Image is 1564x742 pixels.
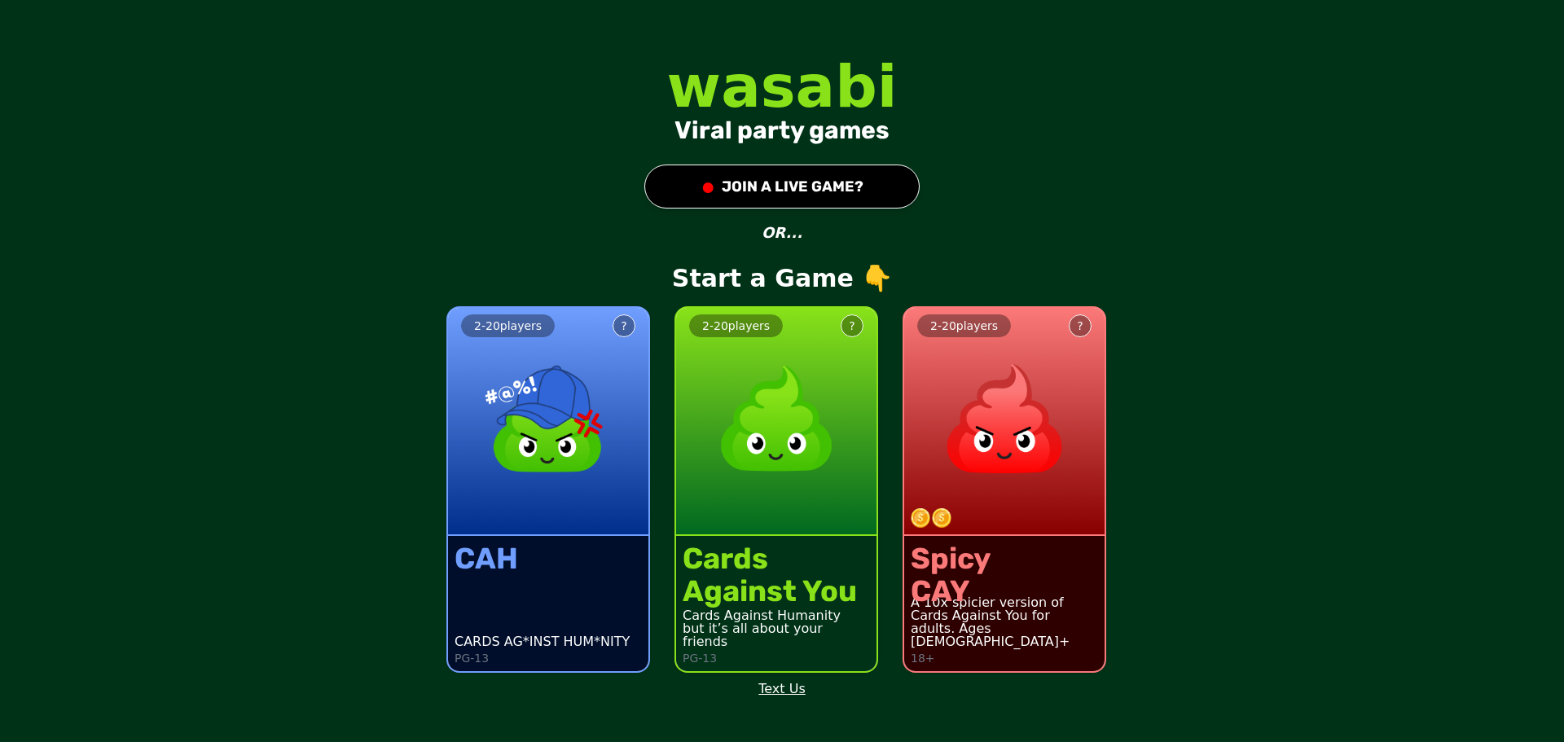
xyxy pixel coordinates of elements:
div: but it’s all about your friends [683,622,870,648]
img: product image [933,347,1076,490]
img: token [911,508,930,528]
button: ? [841,314,863,337]
a: Text Us [758,679,806,699]
div: Spicy [911,542,991,575]
img: product image [705,347,848,490]
p: PG-13 [683,652,717,665]
div: wasabi [667,57,898,116]
button: ? [613,314,635,337]
div: Against You [683,575,857,608]
p: PG-13 [455,652,489,665]
span: 2 - 20 players [930,319,998,332]
div: CARDS AG*INST HUM*NITY [455,635,630,648]
span: 2 - 20 players [474,319,542,332]
div: Viral party games [674,116,890,145]
div: ? [1077,318,1083,334]
div: Cards Against Humanity [683,609,870,622]
p: 18+ [911,652,935,665]
img: product image [477,347,620,490]
div: Cards [683,542,857,575]
img: token [932,508,951,528]
button: ? [1069,314,1092,337]
div: A 10x spicier version of Cards Against You for adults. Ages [DEMOGRAPHIC_DATA]+ [911,596,1098,648]
p: Start a Game 👇 [672,264,892,293]
button: ●JOIN A LIVE GAME? [644,165,920,209]
div: CAH [455,542,518,575]
p: OR... [762,222,802,244]
div: ? [849,318,854,334]
div: CAY [911,575,991,608]
div: ? [621,318,626,334]
span: 2 - 20 players [702,319,770,332]
div: ● [701,172,715,201]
